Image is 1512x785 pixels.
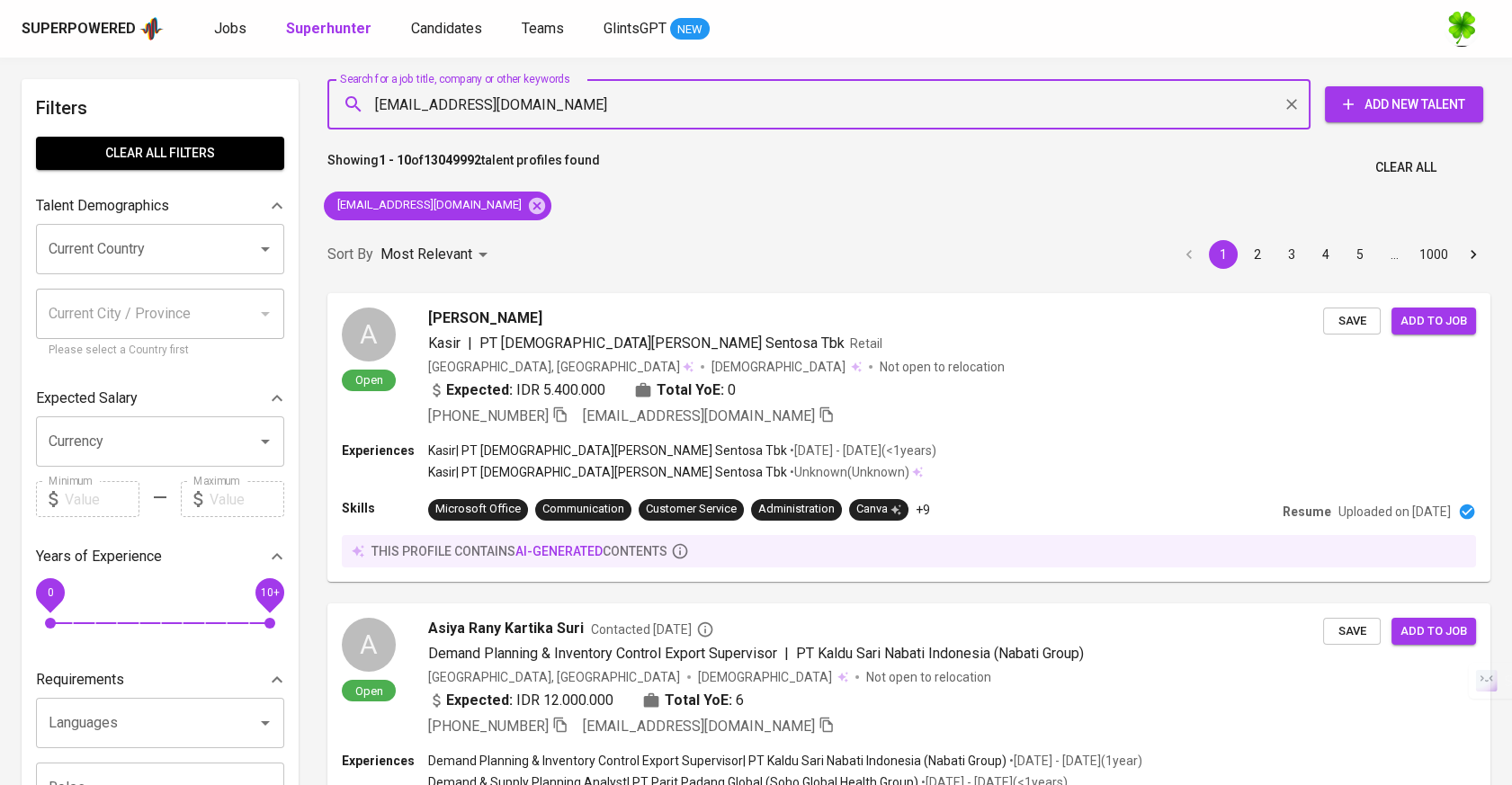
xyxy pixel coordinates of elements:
[784,643,789,665] span: |
[1339,94,1469,116] span: Add New Talent
[916,501,930,519] p: +9
[36,195,169,217] p: Talent Demographics
[36,137,284,170] button: Clear All filters
[327,151,600,184] p: Showing of talent profiles found
[428,335,461,352] span: Kasir
[214,18,250,40] a: Jobs
[522,18,568,40] a: Teams
[428,463,787,481] p: Kasir | PT [DEMOGRAPHIC_DATA][PERSON_NAME] Sentosa Tbk
[446,379,513,401] b: Expected:
[866,668,991,686] p: Not open to relocation
[260,586,279,599] span: 10+
[371,542,667,560] p: this profile contains contents
[36,669,124,691] p: Requirements
[36,380,284,416] div: Expected Salary
[850,336,882,351] span: Retail
[286,20,371,37] b: Superhunter
[1368,151,1444,184] button: Clear All
[1414,240,1454,269] button: Go to page 1000
[36,539,284,575] div: Years of Experience
[1380,245,1409,263] div: …
[210,481,284,517] input: Value
[428,718,549,735] span: [PHONE_NUMBER]
[515,544,603,558] span: AI-generated
[1283,503,1331,521] p: Resume
[698,668,835,686] span: [DEMOGRAPHIC_DATA]
[36,662,284,698] div: Requirements
[522,20,564,37] span: Teams
[380,238,494,272] div: Most Relevant
[348,683,390,699] span: Open
[1400,311,1467,332] span: Add to job
[428,407,549,424] span: [PHONE_NUMBER]
[49,342,272,360] p: Please select a Country first
[696,620,714,638] svg: By Batam recruiter
[604,20,667,37] span: GlintsGPT
[428,442,787,459] p: Kasir | PT [DEMOGRAPHIC_DATA][PERSON_NAME] Sentosa Tbk
[342,752,428,770] p: Experiences
[1007,752,1142,770] p: • [DATE] - [DATE] ( 1 year )
[411,18,486,40] a: Candidates
[1279,92,1304,117] button: Clear
[342,499,428,517] p: Skills
[1311,240,1340,269] button: Go to page 4
[379,153,411,167] b: 1 - 10
[1323,308,1381,335] button: Save
[428,752,1007,770] p: Demand Planning & Inventory Control Export Supervisor | PT Kaldu Sari Nabati Indonesia (Nabati Gr...
[1375,156,1436,179] span: Clear All
[50,142,270,165] span: Clear All filters
[36,388,138,409] p: Expected Salary
[665,690,732,711] b: Total YoE:
[1172,240,1490,269] nav: pagination navigation
[253,236,278,262] button: Open
[411,20,482,37] span: Candidates
[342,442,428,459] p: Experiences
[36,94,284,122] h6: Filters
[428,358,693,376] div: [GEOGRAPHIC_DATA], [GEOGRAPHIC_DATA]
[1277,240,1306,269] button: Go to page 3
[327,293,1490,582] a: AOpen[PERSON_NAME]Kasir|PT [DEMOGRAPHIC_DATA][PERSON_NAME] Sentosa TbkRetail[GEOGRAPHIC_DATA], [G...
[1400,621,1467,642] span: Add to job
[728,379,736,401] span: 0
[327,244,373,265] p: Sort By
[880,358,1005,376] p: Not open to relocation
[380,244,472,265] p: Most Relevant
[428,379,605,401] div: IDR 5.400.000
[787,463,909,481] p: • Unknown ( Unknown )
[22,19,136,40] div: Superpowered
[36,546,162,567] p: Years of Experience
[711,358,848,376] span: [DEMOGRAPHIC_DATA]
[139,15,164,42] img: app logo
[591,620,714,638] span: Contacted [DATE]
[1209,240,1238,269] button: page 1
[604,18,710,40] a: GlintsGPT NEW
[47,586,53,599] span: 0
[787,442,936,459] p: • [DATE] - [DATE] ( <1 years )
[214,20,246,37] span: Jobs
[646,501,737,518] div: Customer Service
[479,335,845,352] span: PT [DEMOGRAPHIC_DATA][PERSON_NAME] Sentosa Tbk
[22,15,164,42] a: Superpoweredapp logo
[1323,618,1381,646] button: Save
[468,333,472,354] span: |
[583,407,815,424] span: [EMAIL_ADDRESS][DOMAIN_NAME]
[583,718,815,735] span: [EMAIL_ADDRESS][DOMAIN_NAME]
[1332,621,1372,642] span: Save
[796,645,1084,662] span: PT Kaldu Sari Nabati Indonesia (Nabati Group)
[542,501,624,518] div: Communication
[428,668,680,686] div: [GEOGRAPHIC_DATA], [GEOGRAPHIC_DATA]
[428,645,777,662] span: Demand Planning & Inventory Control Export Supervisor
[424,153,481,167] b: 13049992
[428,308,542,329] span: [PERSON_NAME]
[1391,618,1476,646] button: Add to job
[1325,86,1483,122] button: Add New Talent
[1391,308,1476,335] button: Add to job
[428,618,584,639] span: Asiya Rany Kartika Suri
[342,308,396,361] div: A
[856,501,901,518] div: Canva
[1346,240,1374,269] button: Go to page 5
[428,690,613,711] div: IDR 12.000.000
[324,192,551,220] div: [EMAIL_ADDRESS][DOMAIN_NAME]
[36,188,284,224] div: Talent Demographics
[342,618,396,672] div: A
